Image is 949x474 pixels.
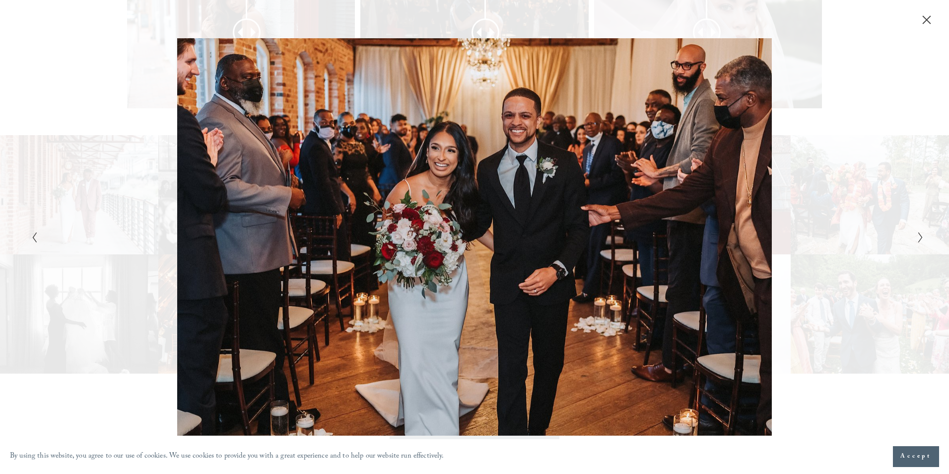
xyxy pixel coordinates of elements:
[28,231,35,243] button: Previous Slide
[893,446,939,467] button: Accept
[919,14,935,25] button: Close
[914,231,921,243] button: Next Slide
[10,450,444,464] p: By using this website, you agree to our use of cookies. We use cookies to provide you with a grea...
[900,452,932,462] span: Accept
